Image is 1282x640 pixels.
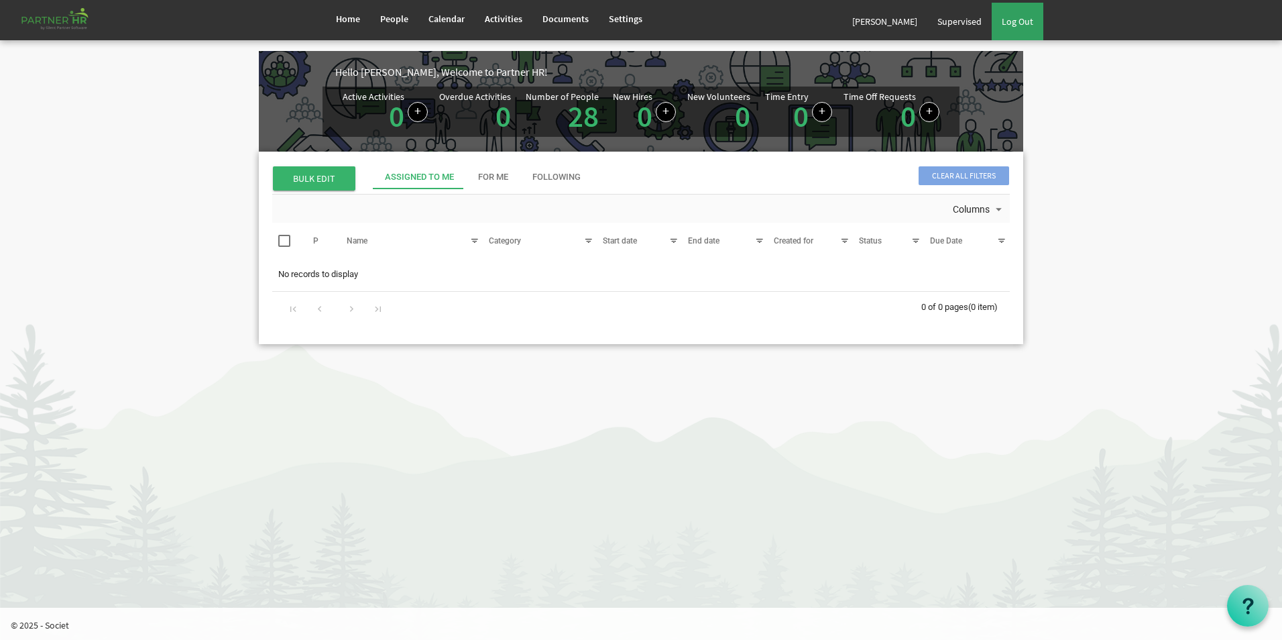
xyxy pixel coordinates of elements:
div: New Volunteers [687,92,750,101]
div: New Hires [613,92,652,101]
span: People [380,13,408,25]
a: Add new person to Partner HR [656,102,676,122]
div: 0 of 0 pages (0 item) [921,292,1010,320]
span: Name [347,236,367,246]
div: tab-header [373,165,1110,189]
span: 0 of 0 pages [921,302,968,312]
div: Number of active Activities in Partner HR [343,92,428,131]
span: Status [859,236,882,246]
span: Columns [951,201,991,218]
div: Total number of active people in Partner HR [526,92,602,131]
div: Following [532,171,581,184]
a: 0 [389,97,404,135]
span: Calendar [428,13,465,25]
p: © 2025 - Societ [11,619,1282,632]
div: Activities assigned to you for which the Due Date is passed [439,92,514,131]
div: Active Activities [343,92,404,101]
div: Go to previous page [310,299,329,317]
div: Number of People [526,92,599,101]
a: Log hours [812,102,832,122]
div: For Me [478,171,508,184]
div: Assigned To Me [385,171,454,184]
div: Go to last page [369,299,387,317]
a: 0 [735,97,750,135]
div: People hired in the last 7 days [613,92,676,131]
a: Log Out [992,3,1043,40]
span: Home [336,13,360,25]
a: 0 [900,97,916,135]
div: Time Off Requests [843,92,916,101]
span: Due Date [930,236,962,246]
span: (0 item) [968,302,998,312]
div: Time Entry [765,92,809,101]
div: Number of Time Entries [765,92,832,131]
div: Volunteer hired in the last 7 days [687,92,754,131]
div: Hello [PERSON_NAME], Welcome to Partner HR! [335,64,1023,80]
a: Supervised [927,3,992,40]
span: Start date [603,236,637,246]
a: [PERSON_NAME] [842,3,927,40]
button: Columns [950,201,1008,219]
span: Created for [774,236,813,246]
div: Overdue Activities [439,92,511,101]
span: P [313,236,318,246]
span: Settings [609,13,642,25]
div: Go to first page [284,299,302,317]
td: No records to display [272,262,1010,287]
span: Clear all filters [919,166,1009,185]
span: Supervised [937,15,982,28]
div: Number of active time off requests [843,92,939,131]
a: 28 [568,97,599,135]
a: 0 [793,97,809,135]
span: Category [489,236,521,246]
a: 0 [496,97,511,135]
span: Documents [542,13,589,25]
div: Go to next page [343,299,361,317]
a: Create a new time off request [919,102,939,122]
a: Create a new Activity [408,102,428,122]
span: BULK EDIT [273,166,355,191]
span: End date [688,236,719,246]
a: 0 [637,97,652,135]
span: Activities [485,13,522,25]
div: Columns [950,195,1008,223]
